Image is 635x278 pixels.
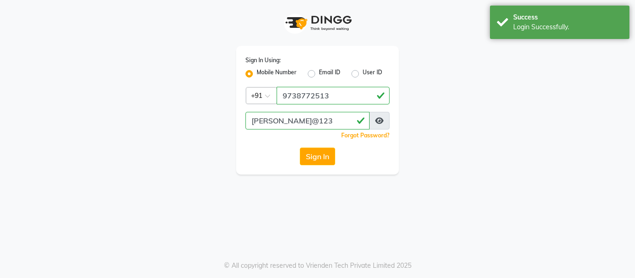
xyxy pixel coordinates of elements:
[513,13,622,22] div: Success
[277,87,390,104] input: Username
[363,68,382,79] label: User ID
[319,68,340,79] label: Email ID
[300,148,335,165] button: Sign In
[513,22,622,32] div: Login Successfully.
[257,68,297,79] label: Mobile Number
[280,9,355,37] img: logo1.svg
[245,56,281,65] label: Sign In Using:
[245,112,370,129] input: Username
[341,132,390,139] a: Forgot Password?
